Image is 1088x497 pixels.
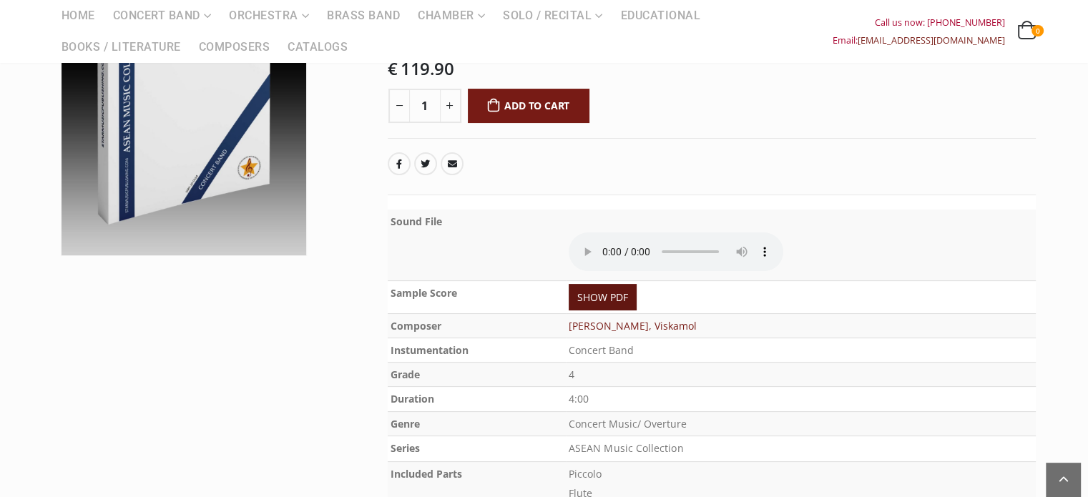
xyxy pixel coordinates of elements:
a: Facebook [388,152,411,175]
td: 4 [566,362,1036,386]
a: [PERSON_NAME], Viskamol [569,319,697,333]
a: Books / Literature [53,31,190,63]
button: Add to cart [468,89,590,123]
span: 0 [1031,25,1043,36]
button: + [440,89,461,123]
b: Series [391,441,420,455]
b: Duration [391,392,434,405]
button: - [388,89,410,123]
b: Genre [391,417,420,430]
td: Concert Band [566,338,1036,362]
p: 4:00 [569,390,1033,409]
a: Composers [190,31,279,63]
p: ASEAN Music Collection [569,439,1033,458]
b: Grade [391,368,420,381]
b: Instumentation [391,343,469,357]
b: Included Parts [391,467,462,481]
b: Composer [391,319,441,333]
input: Product quantity [409,89,441,123]
div: Call us now: [PHONE_NUMBER] [833,14,1005,31]
td: Concert Music/ Overture [566,412,1036,436]
a: SHOW PDF [569,284,637,310]
th: Sample Score [388,280,566,313]
bdi: 119.90 [388,56,454,80]
a: Twitter [414,152,437,175]
b: Sound File [391,215,442,228]
a: Email [441,152,464,175]
a: Catalogs [279,31,356,63]
a: [EMAIL_ADDRESS][DOMAIN_NAME] [858,34,1005,46]
div: Email: [833,31,1005,49]
span: € [388,56,398,80]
